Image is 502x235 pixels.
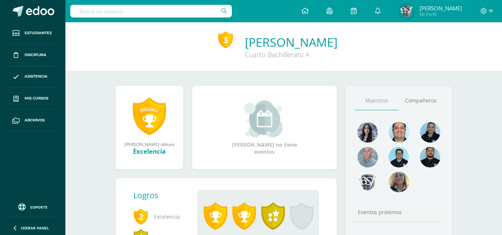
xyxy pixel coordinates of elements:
[6,44,59,66] a: Disciplina
[21,225,49,231] span: Cerrar panel
[399,91,443,110] a: Compañeros
[389,172,409,192] img: aa9857ee84d8eb936f6c1e33e7ea3df6.png
[420,11,462,17] span: Mi Perfil
[357,122,378,143] img: 31702bfb268df95f55e840c80866a926.png
[25,95,48,101] span: Mis cursos
[357,147,378,167] img: 55ac31a88a72e045f87d4a648e08ca4b.png
[25,52,46,58] span: Disciplina
[227,100,302,155] div: [PERSON_NAME] no tiene eventos
[245,50,337,59] div: Cuarto Bachillerato A
[6,110,59,131] a: Archivos
[420,4,462,12] span: [PERSON_NAME]
[399,4,414,19] img: e16d7183d2555189321a24b4c86d58dd.png
[25,117,45,123] span: Archivos
[355,209,443,216] div: Eventos próximos
[9,202,56,212] a: Soporte
[123,141,176,147] div: [PERSON_NAME] obtuvo
[25,74,48,79] span: Asistencia
[244,100,285,137] img: event_small.png
[245,34,337,50] a: [PERSON_NAME]
[30,205,48,210] span: Soporte
[420,122,440,143] img: 4fefb2d4df6ade25d47ae1f03d061a50.png
[6,22,59,44] a: Estudiantes
[6,66,59,88] a: Asistencia
[123,147,176,156] div: Excelencia
[357,172,378,192] img: d483e71d4e13296e0ce68ead86aec0b8.png
[133,190,191,200] div: Logros
[389,147,409,167] img: d220431ed6a2715784848fdc026b3719.png
[133,208,148,225] span: 2
[133,206,185,227] span: Excelencia
[6,88,59,110] a: Mis cursos
[389,122,409,143] img: 677c00e80b79b0324b531866cf3fa47b.png
[420,147,440,167] img: 2207c9b573316a41e74c87832a091651.png
[355,91,399,110] a: Maestros
[218,31,233,48] div: 3
[70,5,232,17] input: Busca un usuario...
[25,30,52,36] span: Estudiantes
